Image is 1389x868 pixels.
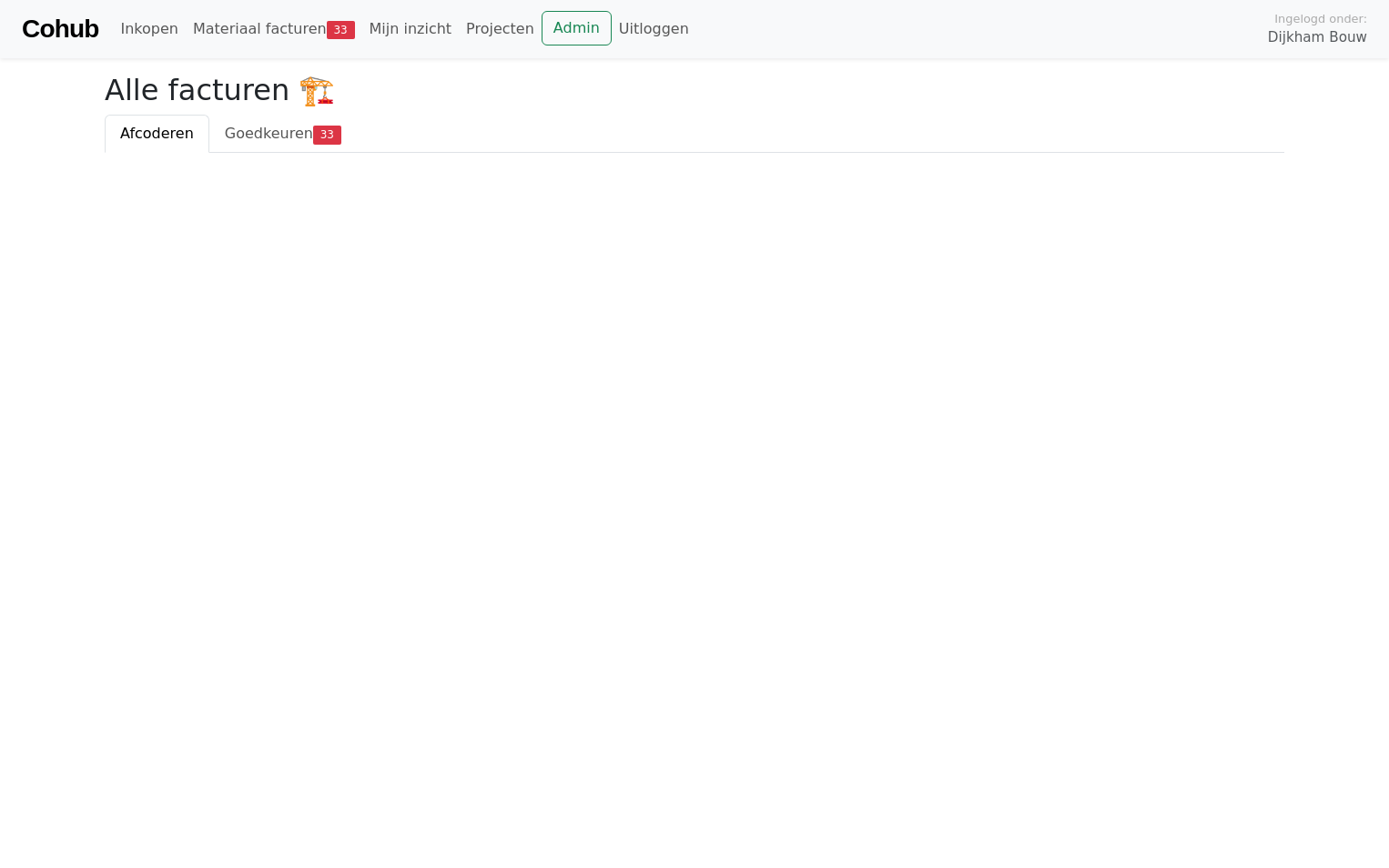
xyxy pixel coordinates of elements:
[186,11,362,47] a: Materiaal facturen33
[327,21,355,39] span: 33
[120,125,194,142] span: Afcoderen
[105,73,1284,107] h2: Alle facturen 🏗️
[313,126,341,144] span: 33
[209,115,357,153] a: Goedkeuren33
[22,7,98,51] a: Cohub
[459,11,542,47] a: Projecten
[542,11,612,45] a: Admin
[362,11,460,47] a: Mijn inzicht
[225,125,313,142] span: Goedkeuren
[1274,10,1367,27] span: Ingelogd onder:
[105,115,209,153] a: Afcoderen
[113,11,185,47] a: Inkopen
[612,11,696,47] a: Uitloggen
[1268,27,1367,48] span: Dijkham Bouw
